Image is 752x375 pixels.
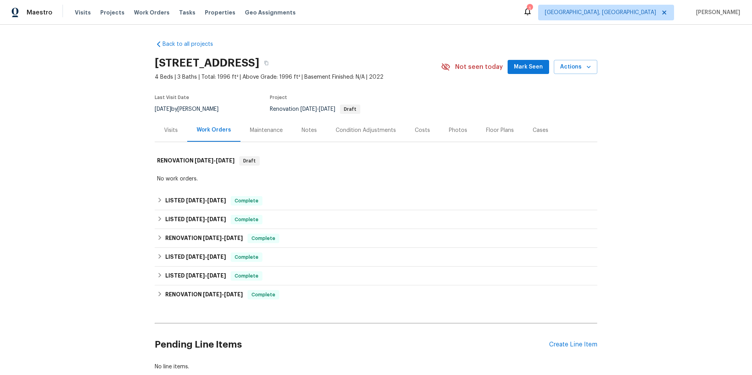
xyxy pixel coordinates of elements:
[203,292,222,297] span: [DATE]
[231,197,262,205] span: Complete
[545,9,656,16] span: [GEOGRAPHIC_DATA], [GEOGRAPHIC_DATA]
[155,248,597,267] div: LISTED [DATE]-[DATE]Complete
[155,363,597,371] div: No line items.
[186,254,226,260] span: -
[179,10,195,15] span: Tasks
[302,126,317,134] div: Notes
[248,291,278,299] span: Complete
[165,252,226,262] h6: LISTED
[224,292,243,297] span: [DATE]
[165,196,226,206] h6: LISTED
[75,9,91,16] span: Visits
[186,273,205,278] span: [DATE]
[165,215,226,224] h6: LISTED
[319,106,335,112] span: [DATE]
[100,9,125,16] span: Projects
[27,9,52,16] span: Maestro
[165,234,243,243] h6: RENOVATION
[155,210,597,229] div: LISTED [DATE]-[DATE]Complete
[341,107,360,112] span: Draft
[486,126,514,134] div: Floor Plans
[231,272,262,280] span: Complete
[216,158,235,163] span: [DATE]
[155,285,597,304] div: RENOVATION [DATE]-[DATE]Complete
[205,9,235,16] span: Properties
[164,126,178,134] div: Visits
[549,341,597,348] div: Create Line Item
[186,198,205,203] span: [DATE]
[157,156,235,166] h6: RENOVATION
[300,106,335,112] span: -
[155,229,597,248] div: RENOVATION [DATE]-[DATE]Complete
[270,95,287,100] span: Project
[157,175,595,183] div: No work orders.
[207,273,226,278] span: [DATE]
[415,126,430,134] div: Costs
[203,235,222,241] span: [DATE]
[455,63,503,71] span: Not seen today
[300,106,317,112] span: [DATE]
[195,158,235,163] span: -
[155,95,189,100] span: Last Visit Date
[207,198,226,203] span: [DATE]
[336,126,396,134] div: Condition Adjustments
[155,40,230,48] a: Back to all projects
[508,60,549,74] button: Mark Seen
[527,5,532,13] div: 1
[207,216,226,222] span: [DATE]
[155,105,228,114] div: by [PERSON_NAME]
[231,216,262,224] span: Complete
[240,157,259,165] span: Draft
[224,235,243,241] span: [DATE]
[250,126,283,134] div: Maintenance
[248,234,278,242] span: Complete
[155,106,171,112] span: [DATE]
[186,273,226,278] span: -
[693,9,740,16] span: [PERSON_NAME]
[165,271,226,281] h6: LISTED
[186,216,226,222] span: -
[155,267,597,285] div: LISTED [DATE]-[DATE]Complete
[197,126,231,134] div: Work Orders
[195,158,213,163] span: [DATE]
[155,326,549,363] h2: Pending Line Items
[203,292,243,297] span: -
[554,60,597,74] button: Actions
[155,73,441,81] span: 4 Beds | 3 Baths | Total: 1996 ft² | Above Grade: 1996 ft² | Basement Finished: N/A | 2022
[533,126,548,134] div: Cases
[560,62,591,72] span: Actions
[245,9,296,16] span: Geo Assignments
[449,126,467,134] div: Photos
[270,106,360,112] span: Renovation
[155,148,597,173] div: RENOVATION [DATE]-[DATE]Draft
[186,216,205,222] span: [DATE]
[259,56,273,70] button: Copy Address
[514,62,543,72] span: Mark Seen
[134,9,170,16] span: Work Orders
[165,290,243,299] h6: RENOVATION
[231,253,262,261] span: Complete
[186,254,205,260] span: [DATE]
[203,235,243,241] span: -
[155,191,597,210] div: LISTED [DATE]-[DATE]Complete
[186,198,226,203] span: -
[207,254,226,260] span: [DATE]
[155,59,259,67] h2: [STREET_ADDRESS]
